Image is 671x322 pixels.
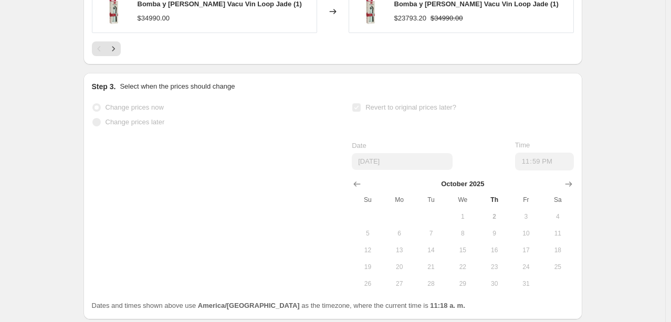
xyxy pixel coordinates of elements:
button: Thursday October 30 2025 [478,275,510,292]
span: Su [356,196,379,204]
span: 22 [451,263,474,271]
b: 11:18 a. m. [430,302,465,309]
span: Time [515,141,530,149]
span: Th [483,196,506,204]
th: Thursday [478,191,510,208]
span: 13 [388,246,411,254]
span: 3 [515,212,538,221]
span: 17 [515,246,538,254]
button: Monday October 27 2025 [384,275,415,292]
button: Sunday October 5 2025 [352,225,383,242]
span: 12 [356,246,379,254]
span: 8 [451,229,474,238]
button: Tuesday October 28 2025 [415,275,447,292]
th: Wednesday [447,191,478,208]
button: Saturday October 18 2025 [542,242,573,259]
button: Wednesday October 1 2025 [447,208,478,225]
input: 10/2/2025 [352,153,453,170]
button: Monday October 20 2025 [384,259,415,275]
span: 18 [546,246,569,254]
button: Today Thursday October 2 2025 [478,208,510,225]
button: Tuesday October 14 2025 [415,242,447,259]
button: Friday October 17 2025 [510,242,542,259]
span: 11 [546,229,569,238]
span: 9 [483,229,506,238]
span: Dates and times shown above use as the timezone, where the current time is [92,302,465,309]
button: Wednesday October 29 2025 [447,275,478,292]
span: Sa [546,196,569,204]
div: $34990.00 [138,13,170,24]
button: Tuesday October 7 2025 [415,225,447,242]
span: 30 [483,280,506,288]
button: Friday October 24 2025 [510,259,542,275]
button: Friday October 31 2025 [510,275,542,292]
span: 23 [483,263,506,271]
span: Date [352,142,366,149]
th: Friday [510,191,542,208]
th: Sunday [352,191,383,208]
span: Fr [515,196,538,204]
button: Saturday October 11 2025 [542,225,573,242]
span: 26 [356,280,379,288]
span: 29 [451,280,474,288]
span: 2 [483,212,506,221]
button: Saturday October 4 2025 [542,208,573,225]
button: Friday October 3 2025 [510,208,542,225]
th: Monday [384,191,415,208]
span: Change prices later [106,118,165,126]
button: Tuesday October 21 2025 [415,259,447,275]
b: America/[GEOGRAPHIC_DATA] [198,302,300,309]
button: Show next month, November 2025 [561,177,576,191]
span: 31 [515,280,538,288]
button: Thursday October 9 2025 [478,225,510,242]
span: 27 [388,280,411,288]
span: 5 [356,229,379,238]
button: Saturday October 25 2025 [542,259,573,275]
span: 19 [356,263,379,271]
span: 15 [451,246,474,254]
h2: Step 3. [92,81,116,92]
span: Change prices now [106,103,164,111]
th: Tuesday [415,191,447,208]
button: Friday October 10 2025 [510,225,542,242]
button: Wednesday October 8 2025 [447,225,478,242]
span: 21 [420,263,443,271]
button: Wednesday October 15 2025 [447,242,478,259]
button: Sunday October 19 2025 [352,259,383,275]
span: 1 [451,212,474,221]
span: 28 [420,280,443,288]
span: We [451,196,474,204]
span: 10 [515,229,538,238]
nav: Pagination [92,41,121,56]
span: 6 [388,229,411,238]
span: 14 [420,246,443,254]
p: Select when the prices should change [120,81,235,92]
span: Mo [388,196,411,204]
span: 25 [546,263,569,271]
span: 7 [420,229,443,238]
button: Thursday October 16 2025 [478,242,510,259]
span: Tu [420,196,443,204]
button: Next [106,41,121,56]
div: $23793.20 [394,13,426,24]
span: 4 [546,212,569,221]
input: 12:00 [515,153,574,170]
span: 24 [515,263,538,271]
button: Show previous month, September 2025 [350,177,364,191]
button: Sunday October 12 2025 [352,242,383,259]
button: Sunday October 26 2025 [352,275,383,292]
span: 16 [483,246,506,254]
span: 20 [388,263,411,271]
button: Thursday October 23 2025 [478,259,510,275]
button: Monday October 13 2025 [384,242,415,259]
strike: $34990.00 [431,13,463,24]
button: Wednesday October 22 2025 [447,259,478,275]
span: Revert to original prices later? [365,103,456,111]
button: Monday October 6 2025 [384,225,415,242]
th: Saturday [542,191,573,208]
